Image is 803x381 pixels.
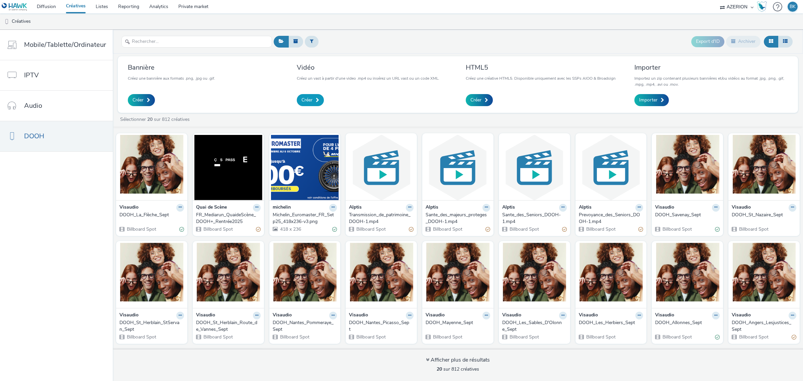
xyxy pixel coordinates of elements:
[128,94,155,106] a: Créer
[502,204,515,212] strong: Alptis
[655,212,717,218] div: DOOH_Savenay_Sept
[426,312,445,319] strong: Visaudio
[196,319,258,333] div: DOOH_St_Herblain_Route_de_Vannes_Sept
[726,36,761,47] button: Archiver
[732,312,751,319] strong: Visaudio
[655,312,674,319] strong: Visaudio
[437,366,479,372] span: sur 812 créatives
[273,204,291,212] strong: michelin
[279,226,301,232] span: 418 x 236
[356,226,386,232] span: Billboard Spot
[273,312,292,319] strong: Visaudio
[732,319,794,333] div: DOOH_Angers_Lesjustices_Sept
[653,135,721,200] img: DOOH_Savenay_Sept visual
[126,334,156,340] span: Billboard Spot
[271,135,339,200] img: Michelin_Euromaster_FR_Setp25_418x236-v3.png visual
[466,63,616,72] h3: HTML5
[764,36,778,47] button: Grille
[273,319,335,333] div: DOOH_Nantes_Pommeraye_Sept
[502,212,564,225] div: Sante_des_Seniors_DOOH-1.mp4
[119,204,139,212] strong: Visaudio
[297,75,439,81] p: Créez un vast à partir d'une video .mp4 ou insérez un URL vast ou un code XML.
[655,319,720,326] a: DOOH_Allonnes_Sept
[579,312,598,319] strong: Visaudio
[119,319,181,333] div: DOOH_St_Herblain_StServan_Sept
[732,212,794,218] div: DOOH_St_Nazaire_Sept
[118,135,186,200] img: DOOH_La_Flèche_Sept visual
[297,63,439,72] h3: Vidéo
[128,63,215,72] h3: Bannière
[424,243,492,308] img: DOOH_Mayenne_Sept visual
[662,226,692,232] span: Billboard Spot
[24,70,39,80] span: IPTV
[196,319,261,333] a: DOOH_St_Herblain_Route_de_Vannes_Sept
[194,135,262,200] img: FR_Mediarun_QuaideScène_DOOH+_Rentrée2025 visual
[126,226,156,232] span: Billboard Spot
[297,94,324,106] a: Créer
[119,319,184,333] a: DOOH_St_Herblain_StServan_Sept
[347,135,415,200] img: Transmission_de_patrimoine_DOOH-1.mp4 visual
[466,94,493,106] a: Créer
[509,226,539,232] span: Billboard Spot
[24,40,106,50] span: Mobile/Tablette/Ordinateur
[349,212,414,225] a: Transmission_de_patrimoine_DOOH-1.mp4
[437,366,442,372] strong: 20
[730,243,798,308] img: DOOH_Angers_Lesjustices_Sept visual
[634,94,669,106] a: Importer
[466,75,616,81] p: Créez une créative HTML5. Disponible uniquement avec les SSPs AIOO & Broadsign
[757,1,767,12] img: Hawk Academy
[279,334,309,340] span: Billboard Spot
[738,226,769,232] span: Billboard Spot
[347,243,415,308] img: DOOH_Nantes_Picasso_Sept visual
[470,97,481,103] span: Créer
[132,97,144,103] span: Créer
[579,319,641,326] div: DOOH_Les_Herbiers_Sept
[426,319,490,326] a: DOOH_Mayenne_Sept
[332,226,337,233] div: Valide
[273,212,335,225] div: Michelin_Euromaster_FR_Setp25_418x236-v3.png
[273,212,337,225] a: Michelin_Euromaster_FR_Setp25_418x236-v3.png
[409,226,414,233] div: Partiellement valide
[196,204,227,212] strong: Quai de Scène
[562,226,567,233] div: Partiellement valide
[426,212,490,225] a: Sante_des_majeurs_proteges_DOOH-1.mp4
[432,334,462,340] span: Billboard Spot
[349,212,411,225] div: Transmission_de_patrimoine_DOOH-1.mp4
[119,312,139,319] strong: Visaudio
[732,319,796,333] a: DOOH_Angers_Lesjustices_Sept
[119,116,192,123] a: Sélectionner sur 812 créatives
[639,97,657,103] span: Importer
[715,226,720,233] div: Valide
[792,333,796,340] div: Partiellement valide
[579,212,643,225] a: Prevoyance_des_Seniors_DOOH-1.mp4
[501,135,568,200] img: Sante_des_Seniors_DOOH-1.mp4 visual
[271,243,339,308] img: DOOH_Nantes_Pommeraye_Sept visual
[118,243,186,308] img: DOOH_St_Herblain_StServan_Sept visual
[147,116,153,123] strong: 20
[655,319,717,326] div: DOOH_Allonnes_Sept
[432,226,462,232] span: Billboard Spot
[634,63,788,72] h3: Importer
[203,226,233,232] span: Billboard Spot
[349,319,414,333] a: DOOH_Nantes_Picasso_Sept
[757,1,770,12] a: Hawk Academy
[732,204,751,212] strong: Visaudio
[196,212,258,225] div: FR_Mediarun_QuaideScène_DOOH+_Rentrée2025
[502,312,521,319] strong: Visaudio
[691,36,724,47] button: Export d'ID
[634,75,788,87] p: Importez un zip contenant plusieurs bannières et/ou vidéos au format .jpg, .png, .gif, .mpg, .mp4...
[426,204,438,212] strong: Alptis
[119,212,184,218] a: DOOH_La_Flèche_Sept
[662,334,692,340] span: Billboard Spot
[715,333,720,340] div: Valide
[426,212,487,225] div: Sante_des_majeurs_proteges_DOOH-1.mp4
[655,212,720,218] a: DOOH_Savenay_Sept
[196,212,261,225] a: FR_Mediarun_QuaideScène_DOOH+_Rentrée2025
[509,334,539,340] span: Billboard Spot
[638,226,643,233] div: Partiellement valide
[738,334,769,340] span: Billboard Spot
[577,135,645,200] img: Prevoyance_des_Seniors_DOOH-1.mp4 visual
[119,212,181,218] div: DOOH_La_Flèche_Sept
[655,204,674,212] strong: Visaudio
